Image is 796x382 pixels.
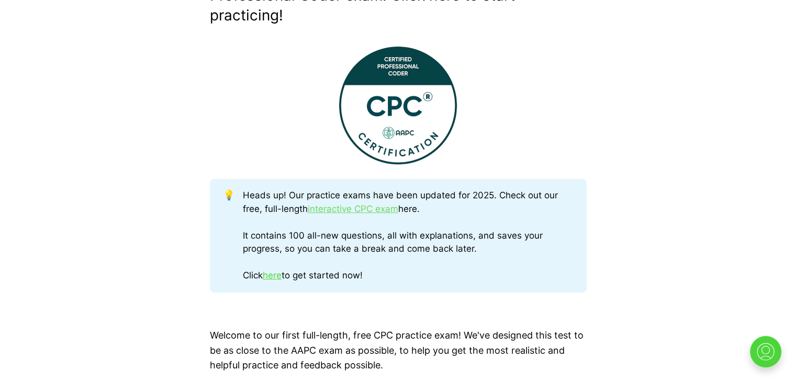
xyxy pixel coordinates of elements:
div: Heads up! Our practice exams have been updated for 2025. Check out our free, full-length here. It... [243,189,573,283]
a: here [263,270,282,280]
img: This Certified Professional Coder (CPC) Practice Exam contains 100 full-length test questions! [339,47,457,164]
p: Welcome to our first full-length, free CPC practice exam! We've designed this test to be as close... [210,328,587,373]
iframe: portal-trigger [741,331,796,382]
div: 💡 [223,189,243,283]
a: interactive CPC exam [308,204,398,214]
